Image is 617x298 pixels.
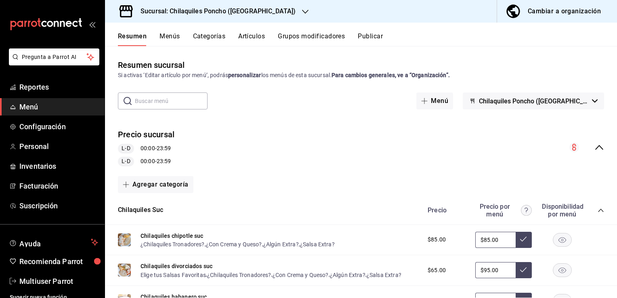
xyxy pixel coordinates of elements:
[141,262,212,270] button: Chilaquiles divorciados suc
[118,144,174,153] div: 00:00 - 23:59
[278,32,345,46] button: Grupos modificadores
[19,237,88,247] span: Ayuda
[19,161,98,172] span: Inventarios
[118,233,131,246] img: Preview
[228,72,261,78] strong: personalizar
[598,207,604,214] button: collapse-category-row
[416,92,453,109] button: Menú
[118,32,147,46] button: Resumen
[428,235,446,244] span: $85.00
[358,32,383,46] button: Publicar
[22,53,87,61] span: Pregunta a Parrot AI
[300,240,335,248] button: ¿Salsa Extra?
[118,71,604,80] div: Si activas ‘Editar artículo por menú’, podrás los menús de esta sucursal.
[9,48,99,65] button: Pregunta a Parrot AI
[542,203,582,218] div: Disponibilidad por menú
[159,32,180,46] button: Menús
[193,32,226,46] button: Categorías
[141,240,205,248] button: ¿Chilaquiles Tronadores?
[475,203,532,218] div: Precio por menú
[19,180,98,191] span: Facturación
[141,271,206,279] button: Elige tus Salsas Favoritas
[118,32,617,46] div: navigation tabs
[118,176,193,193] button: Agregar categoría
[118,59,185,71] div: Resumen sucursal
[135,93,208,109] input: Buscar menú
[528,6,601,17] div: Cambiar a organización
[330,271,365,279] button: ¿Algún Extra?
[207,271,271,279] button: ¿Chilaquiles Tronadores?
[463,92,604,109] button: Chilaquiles Poncho ([GEOGRAPHIC_DATA][PERSON_NAME])
[273,271,329,279] button: ¿Con Crema y Queso?
[141,232,204,240] button: Chilaquiles chipotle suc
[141,270,401,279] div: , , , ,
[118,157,133,166] span: L-D
[263,240,299,248] button: ¿Algún Extra?
[105,122,617,173] div: collapse-menu-row
[19,256,98,267] span: Recomienda Parrot
[206,240,262,248] button: ¿Con Crema y Queso?
[118,144,133,153] span: L-D
[19,141,98,152] span: Personal
[118,157,174,166] div: 00:00 - 23:59
[89,21,95,27] button: open_drawer_menu
[475,232,516,248] input: Sin ajuste
[420,206,471,214] div: Precio
[19,200,98,211] span: Suscripción
[332,72,450,78] strong: Para cambios generales, ve a “Organización”.
[19,101,98,112] span: Menú
[238,32,265,46] button: Artículos
[118,206,164,215] button: Chilaquiles Suc
[475,262,516,278] input: Sin ajuste
[479,97,589,105] span: Chilaquiles Poncho ([GEOGRAPHIC_DATA][PERSON_NAME])
[6,59,99,67] a: Pregunta a Parrot AI
[19,276,98,287] span: Multiuser Parrot
[19,82,98,92] span: Reportes
[19,121,98,132] span: Configuración
[428,266,446,275] span: $65.00
[134,6,296,16] h3: Sucursal: Chilaquiles Poncho ([GEOGRAPHIC_DATA])
[118,129,174,141] button: Precio sucursal
[367,271,401,279] button: ¿Salsa Extra?
[118,264,131,277] img: Preview
[141,240,335,248] div: , , ,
